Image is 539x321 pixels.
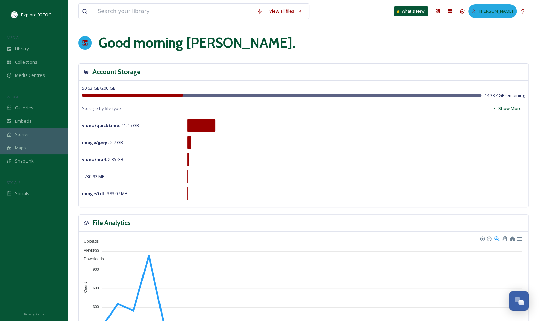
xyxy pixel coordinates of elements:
[7,35,19,40] span: MEDIA
[15,158,34,164] span: SnapLink
[82,156,107,163] strong: video/mp4 :
[92,267,99,271] tspan: 900
[7,180,20,185] span: SOCIALS
[15,145,26,151] span: Maps
[15,72,45,79] span: Media Centres
[90,248,99,252] tspan: 1200
[394,6,428,16] a: What's New
[502,236,506,240] div: Panning
[82,190,128,197] span: 383.07 MB
[99,33,296,53] h1: Good morning [PERSON_NAME] .
[494,235,500,241] div: Selection Zoom
[92,67,141,77] h3: Account Storage
[82,190,106,197] strong: image/tiff :
[82,173,105,180] span: 730.92 MB
[21,11,115,18] span: Explore [GEOGRAPHIC_DATA][PERSON_NAME]
[92,305,99,309] tspan: 300
[92,286,99,290] tspan: 600
[83,282,87,293] text: Count
[82,139,109,146] strong: image/jpeg :
[24,309,44,318] a: Privacy Policy
[82,122,120,129] strong: video/quicktime :
[11,11,18,18] img: north%20marion%20account.png
[82,85,116,91] span: 50.63 GB / 200 GB
[516,235,522,241] div: Menu
[82,105,121,112] span: Storage by file type
[485,92,525,99] span: 149.37 GB remaining
[79,257,104,261] span: Downloads
[489,102,525,115] button: Show More
[15,59,37,65] span: Collections
[509,291,529,311] button: Open Chat
[15,105,33,111] span: Galleries
[479,236,484,241] div: Zoom In
[94,4,254,19] input: Search your library
[468,4,517,18] a: [PERSON_NAME]
[82,139,123,146] span: 5.7 GB
[79,239,99,244] span: Uploads
[266,4,306,18] a: View all files
[509,235,515,241] div: Reset Zoom
[15,190,29,197] span: Socials
[15,131,30,138] span: Stories
[15,46,29,52] span: Library
[479,8,513,14] span: [PERSON_NAME]
[486,236,491,241] div: Zoom Out
[15,118,32,124] span: Embeds
[82,156,123,163] span: 2.35 GB
[79,248,95,253] span: Views
[7,94,22,99] span: WIDGETS
[24,312,44,316] span: Privacy Policy
[82,122,139,129] span: 41.45 GB
[82,173,83,180] strong: :
[92,218,131,228] h3: File Analytics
